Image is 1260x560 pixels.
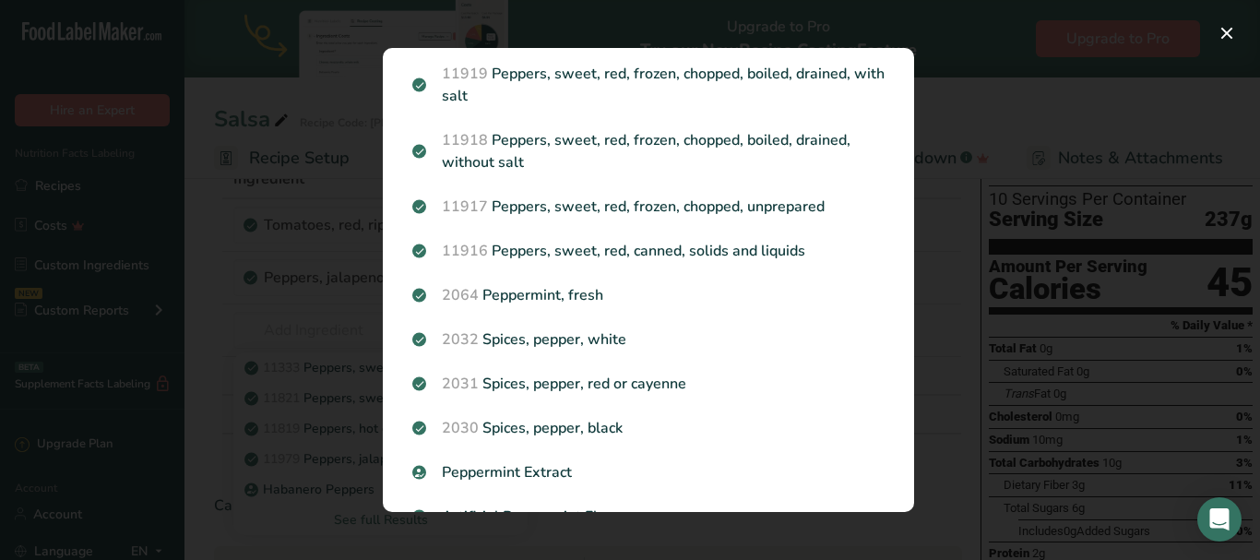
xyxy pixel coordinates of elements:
p: Artificial Peppermint Flavor [412,506,885,528]
p: Peppermint Extract [412,461,885,483]
div: Open Intercom Messenger [1197,497,1242,542]
span: 11919 [442,64,488,84]
p: Peppers, sweet, red, frozen, chopped, boiled, drained, with salt [412,63,885,107]
p: Peppers, sweet, red, frozen, chopped, boiled, drained, without salt [412,129,885,173]
span: 2030 [442,418,479,438]
p: Spices, pepper, red or cayenne [412,373,885,395]
p: Peppers, sweet, red, frozen, chopped, unprepared [412,196,885,218]
span: 11918 [442,130,488,150]
p: Peppers, sweet, red, canned, solids and liquids [412,240,885,262]
p: Peppermint, fresh [412,284,885,306]
span: 2032 [442,329,479,350]
span: 2031 [442,374,479,394]
span: 2064 [442,285,479,305]
p: Spices, pepper, white [412,328,885,351]
span: 11916 [442,241,488,261]
span: 11917 [442,197,488,217]
p: Spices, pepper, black [412,417,885,439]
